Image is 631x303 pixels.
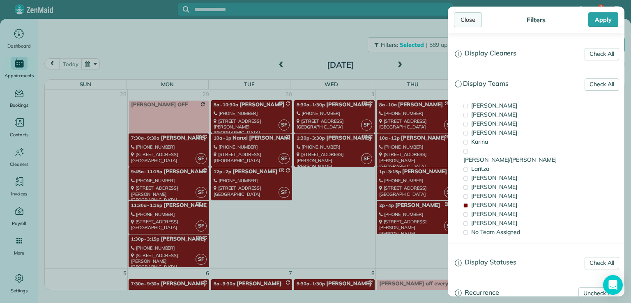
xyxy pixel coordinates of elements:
[471,102,517,109] span: [PERSON_NAME]
[454,12,482,27] div: Close
[578,287,619,300] a: Uncheck All
[524,16,548,24] div: Filters
[603,275,623,295] div: Open Intercom Messenger
[471,129,517,136] span: [PERSON_NAME]
[448,252,624,273] a: Display Statuses
[585,48,619,60] a: Check All
[448,73,624,94] a: Display Teams
[471,165,489,172] span: Laritza
[448,43,624,64] a: Display Cleaners
[471,183,517,191] span: [PERSON_NAME]
[588,12,618,27] div: Apply
[471,174,517,181] span: [PERSON_NAME]
[585,78,619,91] a: Check All
[471,111,517,118] span: [PERSON_NAME]
[585,257,619,269] a: Check All
[471,120,517,127] span: [PERSON_NAME]
[471,219,517,227] span: [PERSON_NAME]
[471,210,517,218] span: [PERSON_NAME]
[471,201,517,209] span: [PERSON_NAME]
[471,228,520,236] span: No Team Assigned
[463,156,557,163] span: [PERSON_NAME]/[PERSON_NAME]
[471,192,517,200] span: [PERSON_NAME]
[471,138,488,145] span: Karina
